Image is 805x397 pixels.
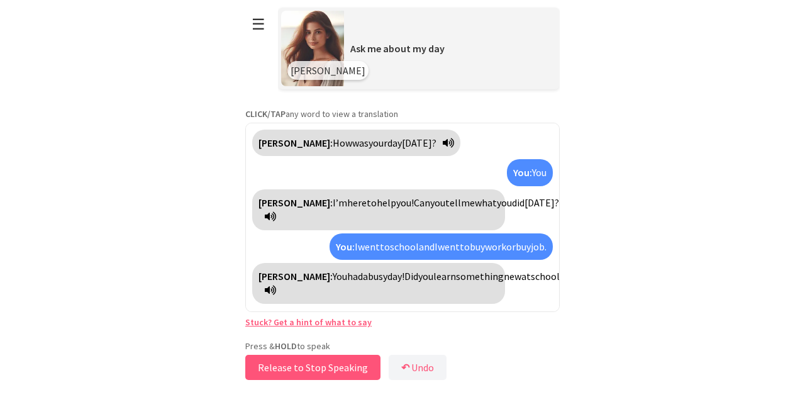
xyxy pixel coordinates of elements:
[245,8,272,40] button: ☰
[347,270,363,282] span: had
[525,196,559,209] span: [DATE]?
[333,196,347,209] span: I’m
[513,166,532,179] strong: You:
[367,196,377,209] span: to
[506,240,516,253] span: or
[245,340,560,352] p: Press & to speak
[401,361,409,374] b: ↶
[258,196,333,209] strong: [PERSON_NAME]:
[363,270,368,282] span: a
[281,11,344,86] img: Scenario Image
[531,270,564,282] span: school?
[245,355,380,380] button: Release to Stop Speaking
[258,270,333,282] strong: [PERSON_NAME]:
[252,263,505,304] div: Click to translate
[252,189,505,230] div: Click to translate
[330,233,553,260] div: Click to translate
[516,240,531,253] span: buy
[531,240,547,253] span: job.
[390,240,419,253] span: school
[435,240,438,253] span: I
[358,240,380,253] span: went
[402,137,436,149] span: [DATE]?
[389,355,447,380] button: ↶Undo
[445,196,461,209] span: tell
[461,196,475,209] span: me
[252,130,460,156] div: Click to translate
[350,42,445,55] span: Ask me about my day
[369,137,387,149] span: your
[460,240,470,253] span: to
[414,196,430,209] span: Can
[430,196,445,209] span: you
[532,166,547,179] span: You
[404,270,418,282] span: Did
[475,196,497,209] span: what
[333,270,347,282] span: You
[245,316,372,328] a: Stuck? Get a hint of what to say
[419,240,435,253] span: and
[355,240,358,253] span: I
[504,270,521,282] span: new
[418,270,433,282] span: you
[368,270,387,282] span: busy
[380,240,390,253] span: to
[352,137,369,149] span: was
[347,196,367,209] span: here
[470,240,485,253] span: buy
[387,137,402,149] span: day
[291,64,365,77] span: [PERSON_NAME]
[275,340,297,352] strong: HOLD
[396,196,414,209] span: you!
[245,108,286,120] strong: CLICK/TAP
[507,159,553,186] div: Click to translate
[438,240,460,253] span: went
[456,270,504,282] span: something
[258,137,333,149] strong: [PERSON_NAME]:
[245,108,560,120] p: any word to view a translation
[521,270,531,282] span: at
[485,240,506,253] span: work
[497,196,512,209] span: you
[336,240,355,253] strong: You:
[333,137,352,149] span: How
[387,270,404,282] span: day!
[512,196,525,209] span: did
[433,270,456,282] span: learn
[377,196,396,209] span: help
